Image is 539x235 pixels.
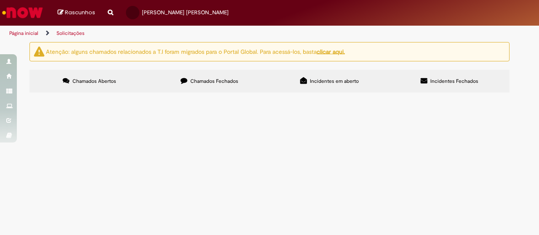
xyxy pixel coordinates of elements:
[6,26,353,41] ul: Trilhas de página
[72,78,116,84] span: Chamados Abertos
[9,30,38,37] a: Página inicial
[46,48,345,55] ng-bind-html: Atenção: alguns chamados relacionados a T.I foram migrados para o Portal Global. Para acessá-los,...
[65,8,95,16] span: Rascunhos
[317,48,345,55] a: clicar aqui.
[430,78,478,84] span: Incidentes Fechados
[310,78,359,84] span: Incidentes em aberto
[56,30,85,37] a: Solicitações
[190,78,238,84] span: Chamados Fechados
[58,9,95,17] a: Rascunhos
[1,4,44,21] img: ServiceNow
[142,9,229,16] span: [PERSON_NAME] [PERSON_NAME]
